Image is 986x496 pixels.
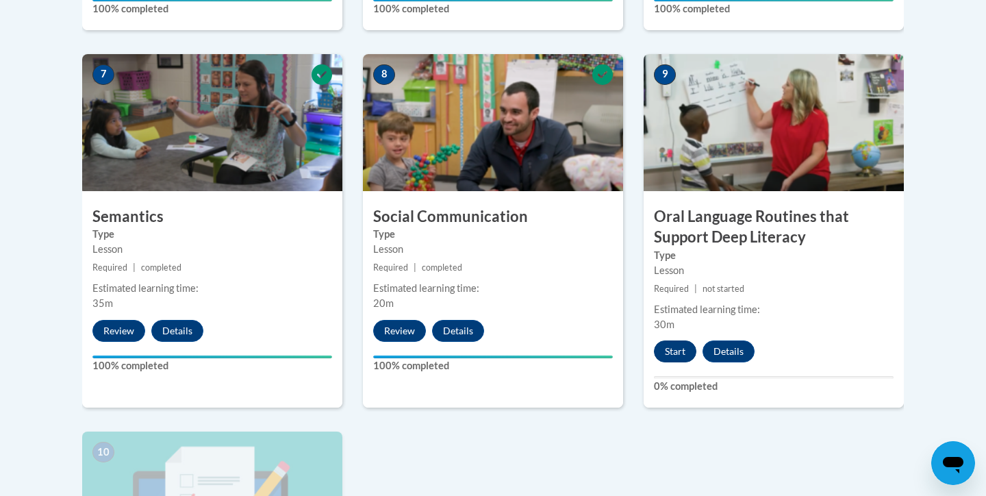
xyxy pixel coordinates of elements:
iframe: Button to launch messaging window [931,441,975,485]
label: 100% completed [373,358,613,373]
span: | [694,284,697,294]
label: 0% completed [654,379,894,394]
label: Type [654,248,894,263]
h3: Oral Language Routines that Support Deep Literacy [644,206,904,249]
label: Type [373,227,613,242]
button: Review [92,320,145,342]
button: Start [654,340,696,362]
div: Lesson [373,242,613,257]
img: Course Image [363,54,623,191]
span: 7 [92,64,114,85]
button: Review [373,320,426,342]
span: not started [703,284,744,294]
div: Estimated learning time: [373,281,613,296]
label: 100% completed [92,358,332,373]
button: Details [432,320,484,342]
label: Type [92,227,332,242]
img: Course Image [82,54,342,191]
div: Lesson [654,263,894,278]
span: 9 [654,64,676,85]
span: 20m [373,297,394,309]
button: Details [703,340,755,362]
label: 100% completed [373,1,613,16]
span: 8 [373,64,395,85]
span: 35m [92,297,113,309]
span: Required [92,262,127,273]
span: Required [654,284,689,294]
span: completed [422,262,462,273]
span: | [133,262,136,273]
span: 30m [654,319,674,330]
img: Course Image [644,54,904,191]
div: Estimated learning time: [92,281,332,296]
span: completed [141,262,181,273]
div: Your progress [373,356,613,358]
h3: Social Communication [363,206,623,227]
div: Your progress [92,356,332,358]
span: Required [373,262,408,273]
span: | [414,262,416,273]
span: 10 [92,442,114,462]
div: Estimated learning time: [654,302,894,317]
h3: Semantics [82,206,342,227]
button: Details [151,320,203,342]
div: Lesson [92,242,332,257]
label: 100% completed [654,1,894,16]
label: 100% completed [92,1,332,16]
